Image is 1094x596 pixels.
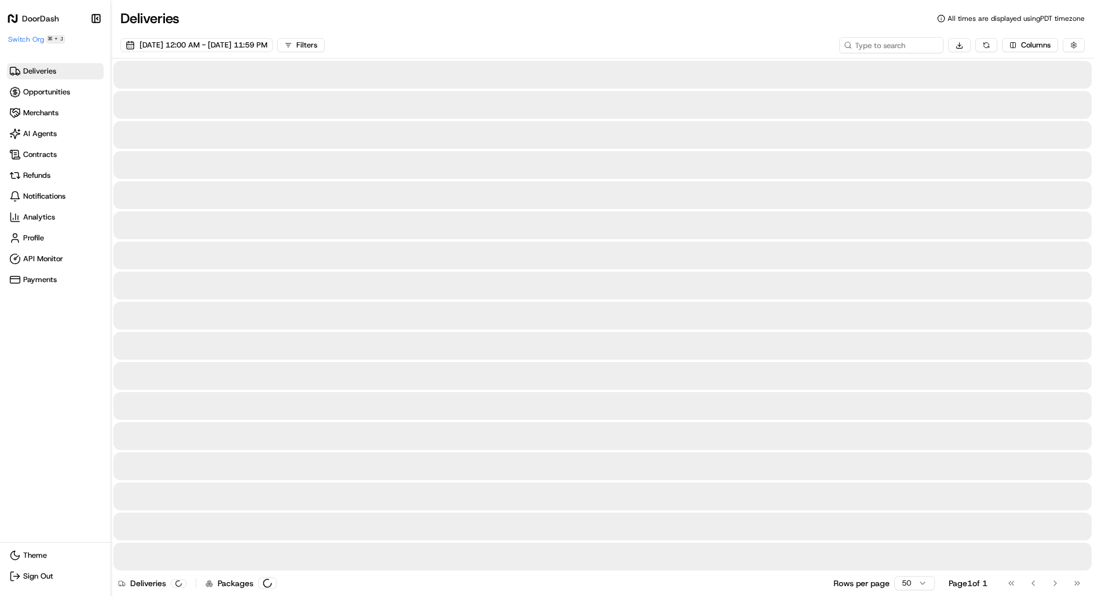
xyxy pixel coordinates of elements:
[839,37,944,53] input: Type to search
[296,40,317,50] div: Filters
[139,40,267,50] span: [DATE] 12:00 AM - [DATE] 11:59 PM
[7,547,104,564] button: Theme
[7,84,104,100] a: Opportunities
[120,38,273,52] button: [DATE] 12:00 AM - [DATE] 11:59 PM
[205,577,277,589] div: Packages
[948,14,1085,23] span: All times are displayed using PDT timezone
[7,105,104,121] a: Merchants
[23,129,57,139] span: AI Agents
[23,275,57,285] span: Payments
[7,272,104,288] a: Payments
[7,209,104,225] a: Analytics
[23,254,63,264] span: API Monitor
[23,550,47,561] span: Theme
[8,35,44,44] span: Switch Org
[118,577,186,589] div: Deliveries
[23,191,65,202] span: Notifications
[22,13,59,24] h1: DoorDash
[23,170,50,181] span: Refunds
[23,571,53,582] span: Sign Out
[7,188,104,204] a: Notifications
[277,38,325,52] button: Filters
[7,568,104,584] button: Sign Out
[23,212,55,222] span: Analytics
[975,38,997,52] button: Refresh
[8,35,65,44] button: Switch Org⌘+J
[7,13,87,24] a: DoorDash
[23,233,44,243] span: Profile
[7,126,104,142] a: AI Agents
[23,108,58,118] span: Merchants
[7,167,104,184] a: Refunds
[7,251,104,267] a: API Monitor
[7,147,104,163] a: Contracts
[834,577,890,589] p: Rows per page
[120,9,179,28] h1: Deliveries
[7,230,104,246] a: Profile
[7,63,104,79] a: Deliveries
[949,577,987,589] div: Page 1 of 1
[1021,40,1051,50] span: Columns
[23,66,56,76] span: Deliveries
[23,149,57,160] span: Contracts
[1002,38,1058,52] button: Columns
[23,87,70,97] span: Opportunities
